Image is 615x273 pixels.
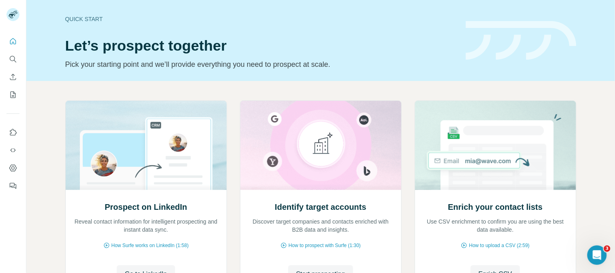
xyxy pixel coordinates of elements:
span: How Surfe works on LinkedIn (1:58) [111,242,189,249]
button: Use Surfe API [6,143,19,158]
h2: Enrich your contact lists [448,201,542,213]
button: Use Surfe on LinkedIn [6,125,19,140]
button: Search [6,52,19,66]
iframe: Intercom live chat [587,245,607,265]
button: Feedback [6,179,19,193]
img: Prospect on LinkedIn [65,101,227,190]
p: Discover target companies and contacts enriched with B2B data and insights. [249,218,393,234]
h2: Prospect on LinkedIn [105,201,187,213]
img: banner [466,21,576,60]
button: Enrich CSV [6,70,19,84]
button: Quick start [6,34,19,49]
div: Quick start [65,15,456,23]
button: My lists [6,87,19,102]
h1: Let’s prospect together [65,38,456,54]
button: Dashboard [6,161,19,175]
img: Identify target accounts [240,101,402,190]
span: 3 [604,245,611,252]
p: Pick your starting point and we’ll provide everything you need to prospect at scale. [65,59,456,70]
p: Reveal contact information for intelligent prospecting and instant data sync. [74,218,219,234]
span: How to upload a CSV (2:59) [469,242,529,249]
p: Use CSV enrichment to confirm you are using the best data available. [423,218,568,234]
img: Enrich your contact lists [415,101,576,190]
span: How to prospect with Surfe (1:30) [289,242,361,249]
h2: Identify target accounts [275,201,366,213]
